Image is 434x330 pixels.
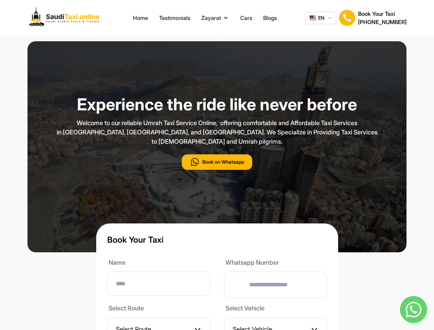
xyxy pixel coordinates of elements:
div: Book Your Taxi [358,10,407,26]
label: Select Vehicle [224,304,327,315]
label: Name [107,258,210,269]
button: Zayarat [201,14,229,22]
a: Home [133,14,148,22]
span: EN [318,14,324,21]
h1: Book Your Taxi [358,10,407,18]
a: Testimonials [159,14,190,22]
h1: Book Your Taxi [107,234,327,245]
label: Whatsapp Number [224,258,327,269]
p: Welcome to our reliable Umrah Taxi Service Online, offering comfortable and Affordable Taxi Servi... [45,118,389,146]
h1: Experience the ride like never before [45,96,389,113]
img: whatsapp [400,296,427,323]
button: Book on Whatsapp [182,154,252,170]
a: Blogs [263,14,277,22]
img: Book Your Taxi [339,10,355,26]
h2: [PHONE_NUMBER] [358,18,407,26]
a: Cars [240,14,252,22]
button: EN [305,12,336,24]
img: Logo [27,5,104,30]
label: Select Route [107,304,210,315]
img: call [190,157,200,167]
